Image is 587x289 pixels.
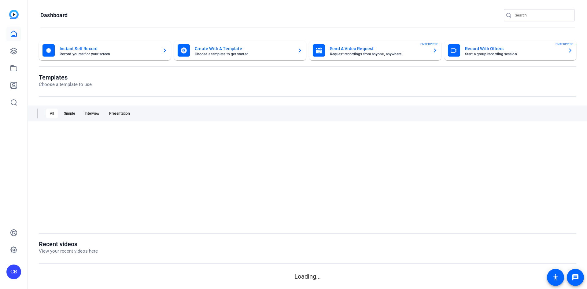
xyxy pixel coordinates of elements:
button: Record With OthersStart a group recording sessionENTERPRISE [444,41,576,60]
span: ENTERPRISE [556,42,573,46]
div: Interview [81,109,103,118]
mat-card-title: Record With Others [465,45,563,52]
mat-card-subtitle: Record yourself or your screen [60,52,157,56]
mat-card-subtitle: Choose a template to get started [195,52,293,56]
h1: Templates [39,74,92,81]
img: blue-gradient.svg [9,10,19,19]
mat-card-subtitle: Request recordings from anyone, anywhere [330,52,428,56]
button: Send A Video RequestRequest recordings from anyone, anywhereENTERPRISE [309,41,441,60]
mat-icon: accessibility [552,274,559,281]
mat-card-title: Send A Video Request [330,45,428,52]
p: Loading... [39,272,576,281]
h1: Recent videos [39,240,98,248]
button: Create With A TemplateChoose a template to get started [174,41,306,60]
p: View your recent videos here [39,248,98,255]
input: Search [515,12,570,19]
p: Choose a template to use [39,81,92,88]
mat-card-title: Instant Self Record [60,45,157,52]
div: All [46,109,58,118]
h1: Dashboard [40,12,68,19]
mat-card-title: Create With A Template [195,45,293,52]
div: CB [6,265,21,279]
span: ENTERPRISE [420,42,438,46]
div: Presentation [105,109,134,118]
div: Simple [60,109,79,118]
button: Instant Self RecordRecord yourself or your screen [39,41,171,60]
mat-icon: message [572,274,579,281]
mat-card-subtitle: Start a group recording session [465,52,563,56]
